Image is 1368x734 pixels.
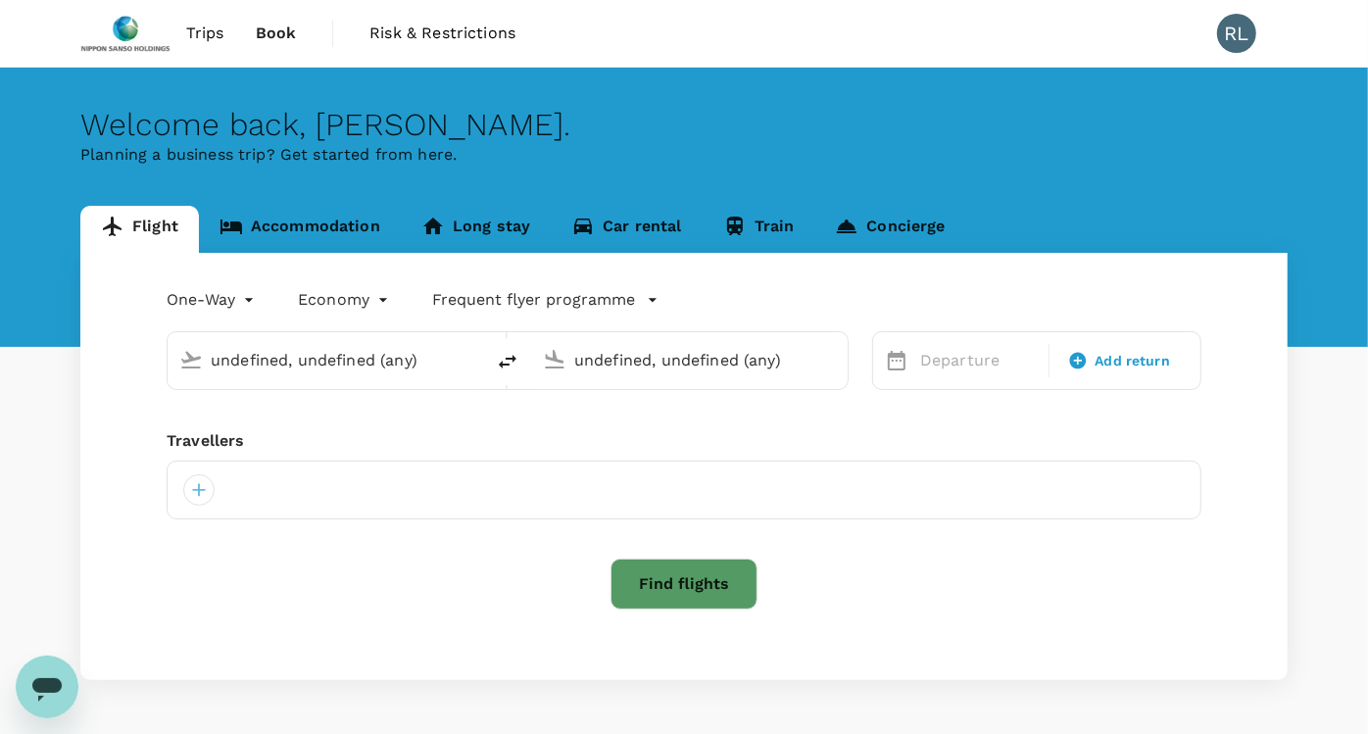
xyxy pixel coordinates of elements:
div: Welcome back , [PERSON_NAME] . [80,107,1288,143]
span: Risk & Restrictions [369,22,515,45]
input: Going to [574,345,806,375]
button: Open [834,358,838,362]
a: Concierge [814,206,965,253]
a: Long stay [401,206,551,253]
span: Trips [186,22,224,45]
div: Economy [298,284,393,316]
iframe: Button to launch messaging window [16,656,78,718]
button: delete [484,338,531,385]
button: Find flights [611,559,757,610]
a: Car rental [551,206,703,253]
img: Nippon Sanso Holdings Singapore Pte Ltd [80,12,171,55]
a: Accommodation [199,206,401,253]
input: Depart from [211,345,443,375]
div: RL [1217,14,1256,53]
span: Add return [1096,351,1171,371]
a: Flight [80,206,199,253]
p: Planning a business trip? Get started from here. [80,143,1288,167]
p: Departure [920,349,1037,372]
button: Open [470,358,474,362]
a: Train [703,206,815,253]
p: Frequent flyer programme [432,288,635,312]
div: Travellers [167,429,1201,453]
span: Book [256,22,297,45]
button: Frequent flyer programme [432,288,659,312]
div: One-Way [167,284,259,316]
